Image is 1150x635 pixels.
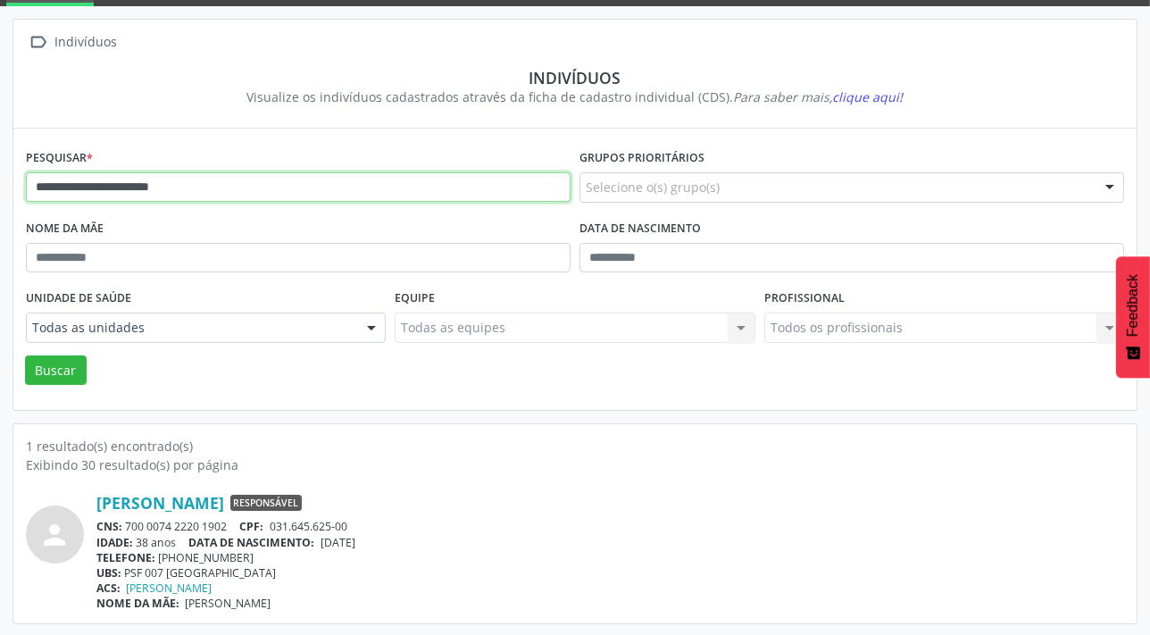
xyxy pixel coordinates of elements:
[26,29,52,55] i: 
[186,596,271,611] span: [PERSON_NAME]
[38,68,1112,88] div: Indivíduos
[764,285,845,313] label: Profissional
[26,285,131,313] label: Unidade de saúde
[39,519,71,551] i: person
[52,29,121,55] div: Indivíduos
[96,493,224,513] a: [PERSON_NAME]
[32,319,349,337] span: Todas as unidades
[38,88,1112,106] div: Visualize os indivíduos cadastrados através da ficha de cadastro individual (CDS).
[321,535,355,550] span: [DATE]
[1125,274,1141,337] span: Feedback
[26,29,121,55] a:  Indivíduos
[96,519,1124,534] div: 700 0074 2220 1902
[734,88,904,105] i: Para saber mais,
[96,550,155,565] span: TELEFONE:
[96,535,133,550] span: IDADE:
[96,519,122,534] span: CNS:
[26,437,1124,455] div: 1 resultado(s) encontrado(s)
[96,565,121,581] span: UBS:
[127,581,212,596] a: [PERSON_NAME]
[96,581,121,596] span: ACS:
[1116,256,1150,378] button: Feedback - Mostrar pesquisa
[579,215,701,243] label: Data de nascimento
[25,355,87,386] button: Buscar
[26,215,104,243] label: Nome da mãe
[26,455,1124,474] div: Exibindo 30 resultado(s) por página
[395,285,435,313] label: Equipe
[26,145,93,172] label: Pesquisar
[96,596,179,611] span: NOME DA MÃE:
[96,550,1124,565] div: [PHONE_NUMBER]
[579,145,704,172] label: Grupos prioritários
[240,519,264,534] span: CPF:
[96,535,1124,550] div: 38 anos
[96,565,1124,581] div: PSF 007 [GEOGRAPHIC_DATA]
[586,178,720,196] span: Selecione o(s) grupo(s)
[189,535,315,550] span: DATA DE NASCIMENTO:
[230,495,302,511] span: Responsável
[270,519,347,534] span: 031.645.625-00
[833,88,904,105] span: clique aqui!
